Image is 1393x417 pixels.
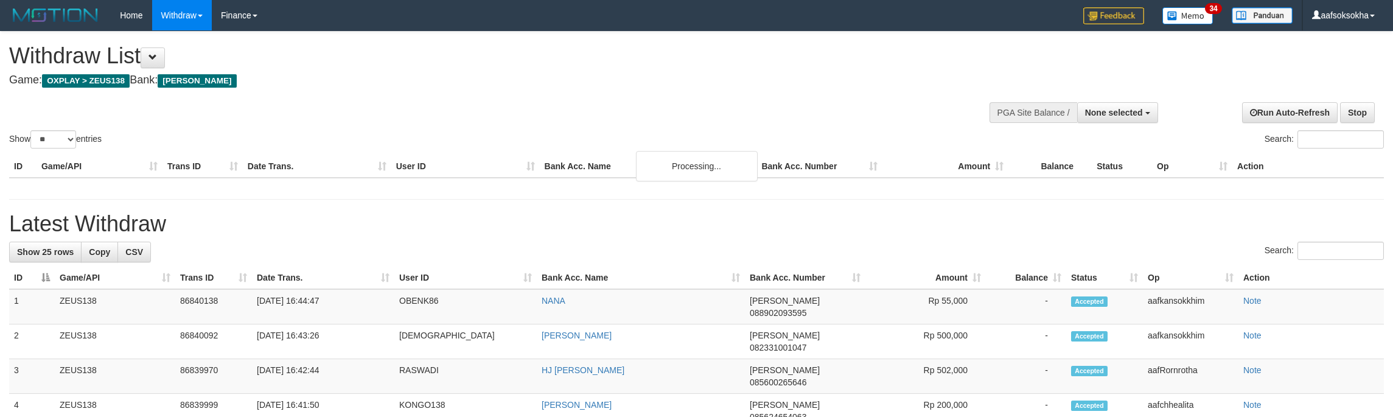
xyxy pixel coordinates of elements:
td: 3 [9,359,55,394]
th: ID [9,155,37,178]
h1: Withdraw List [9,44,916,68]
span: Show 25 rows [17,247,74,257]
h4: Game: Bank: [9,74,916,86]
span: OXPLAY > ZEUS138 [42,74,130,88]
th: Op: activate to sort column ascending [1143,267,1238,289]
input: Search: [1297,242,1384,260]
label: Search: [1265,242,1384,260]
img: Feedback.jpg [1083,7,1144,24]
span: [PERSON_NAME] [750,400,820,410]
td: 86840092 [175,324,252,359]
th: Op [1152,155,1232,178]
th: Action [1232,155,1384,178]
td: Rp 502,000 [865,359,986,394]
span: [PERSON_NAME] [158,74,236,88]
img: panduan.png [1232,7,1293,24]
span: Copy 085600265646 to clipboard [750,377,806,387]
a: Copy [81,242,118,262]
img: MOTION_logo.png [9,6,102,24]
label: Search: [1265,130,1384,149]
td: - [986,324,1066,359]
a: NANA [542,296,565,306]
span: [PERSON_NAME] [750,331,820,340]
span: CSV [125,247,143,257]
td: Rp 500,000 [865,324,986,359]
th: Status: activate to sort column ascending [1066,267,1143,289]
button: None selected [1077,102,1158,123]
th: User ID: activate to sort column ascending [394,267,537,289]
span: [PERSON_NAME] [750,296,820,306]
span: Accepted [1071,296,1108,307]
th: Game/API [37,155,162,178]
input: Search: [1297,130,1384,149]
th: User ID [391,155,540,178]
span: Copy 088902093595 to clipboard [750,308,806,318]
img: Button%20Memo.svg [1162,7,1213,24]
th: Trans ID [162,155,243,178]
div: PGA Site Balance / [990,102,1077,123]
th: Balance [1008,155,1092,178]
td: - [986,359,1066,394]
td: [DEMOGRAPHIC_DATA] [394,324,537,359]
td: RASWADI [394,359,537,394]
td: [DATE] 16:42:44 [252,359,394,394]
td: [DATE] 16:43:26 [252,324,394,359]
th: Balance: activate to sort column ascending [986,267,1066,289]
a: Note [1243,331,1262,340]
th: Date Trans.: activate to sort column ascending [252,267,394,289]
td: 2 [9,324,55,359]
th: Bank Acc. Number [756,155,882,178]
td: aafkansokkhim [1143,289,1238,324]
a: HJ [PERSON_NAME] [542,365,624,375]
td: 86839970 [175,359,252,394]
td: [DATE] 16:44:47 [252,289,394,324]
td: 1 [9,289,55,324]
span: None selected [1085,108,1143,117]
a: Note [1243,400,1262,410]
th: Status [1092,155,1152,178]
th: ID: activate to sort column descending [9,267,55,289]
td: aafRornrotha [1143,359,1238,394]
span: Copy [89,247,110,257]
span: [PERSON_NAME] [750,365,820,375]
th: Bank Acc. Name: activate to sort column ascending [537,267,745,289]
span: Copy 082331001047 to clipboard [750,343,806,352]
td: - [986,289,1066,324]
th: Game/API: activate to sort column ascending [55,267,175,289]
span: 34 [1205,3,1221,14]
a: [PERSON_NAME] [542,331,612,340]
label: Show entries [9,130,102,149]
a: Stop [1340,102,1375,123]
h1: Latest Withdraw [9,212,1384,236]
a: [PERSON_NAME] [542,400,612,410]
select: Showentries [30,130,76,149]
span: Accepted [1071,401,1108,411]
th: Amount [882,155,1008,178]
a: Note [1243,296,1262,306]
a: Show 25 rows [9,242,82,262]
a: Note [1243,365,1262,375]
span: Accepted [1071,331,1108,342]
th: Date Trans. [243,155,391,178]
td: ZEUS138 [55,289,175,324]
span: Accepted [1071,366,1108,376]
th: Amount: activate to sort column ascending [865,267,986,289]
td: ZEUS138 [55,324,175,359]
th: Action [1238,267,1384,289]
td: Rp 55,000 [865,289,986,324]
td: ZEUS138 [55,359,175,394]
div: Processing... [636,151,758,181]
td: aafkansokkhim [1143,324,1238,359]
td: OBENK86 [394,289,537,324]
a: Run Auto-Refresh [1242,102,1338,123]
a: CSV [117,242,151,262]
th: Trans ID: activate to sort column ascending [175,267,252,289]
td: 86840138 [175,289,252,324]
th: Bank Acc. Name [540,155,757,178]
th: Bank Acc. Number: activate to sort column ascending [745,267,865,289]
